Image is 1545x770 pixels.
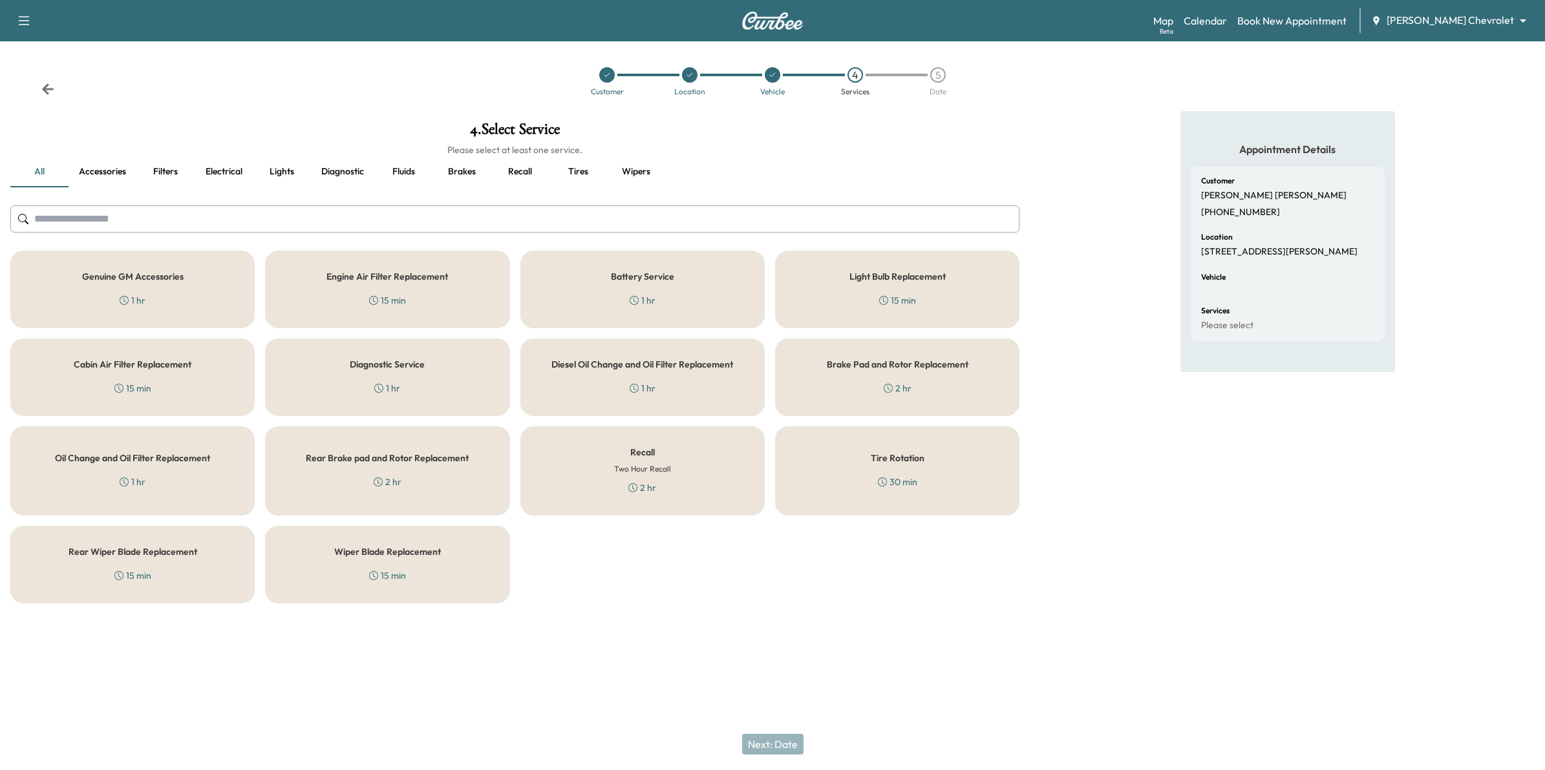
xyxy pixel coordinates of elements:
div: Beta [1160,26,1173,36]
button: Accessories [69,156,136,187]
h6: Two Hour Recall [614,463,671,475]
h5: Oil Change and Oil Filter Replacement [55,453,210,463]
h5: Engine Air Filter Replacement [326,272,448,281]
button: Diagnostic [311,156,374,187]
button: Lights [253,156,311,187]
div: 1 hr [120,294,145,307]
div: 15 min [114,382,151,395]
button: all [10,156,69,187]
div: Services [841,88,869,96]
h5: Diesel Oil Change and Oil Filter Replacement [551,360,733,369]
h6: Customer [1201,177,1235,185]
h5: Rear Brake pad and Rotor Replacement [306,453,469,463]
div: 1 hr [374,382,400,395]
h6: Vehicle [1201,273,1226,281]
p: [PHONE_NUMBER] [1201,207,1280,218]
button: Filters [136,156,195,187]
div: 1 hr [120,475,145,488]
h5: Recall [630,448,655,457]
div: Vehicle [760,88,785,96]
h5: Diagnostic Service [350,360,425,369]
button: Electrical [195,156,253,187]
p: [PERSON_NAME] [PERSON_NAME] [1201,190,1347,202]
h1: 4 . Select Service [10,121,1019,143]
h5: Light Bulb Replacement [849,272,946,281]
h6: Location [1201,233,1233,241]
h5: Rear Wiper Blade Replacement [69,547,197,556]
div: 2 hr [374,475,401,488]
a: MapBeta [1153,13,1173,28]
p: [STREET_ADDRESS][PERSON_NAME] [1201,246,1358,258]
button: Tires [549,156,607,187]
a: Calendar [1184,13,1227,28]
div: 1 hr [630,294,655,307]
div: 2 hr [628,481,656,494]
h6: Services [1201,307,1230,315]
h5: Brake Pad and Rotor Replacement [827,360,968,369]
a: Book New Appointment [1237,13,1347,28]
button: Brakes [432,156,491,187]
h5: Battery Service [611,272,674,281]
h6: Please select at least one service. [10,143,1019,156]
div: 30 min [878,475,917,488]
h5: Genuine GM Accessories [82,272,184,281]
div: Customer [591,88,624,96]
div: 1 hr [630,382,655,395]
img: Curbee Logo [741,12,804,30]
div: 4 [847,67,863,83]
span: [PERSON_NAME] Chevrolet [1387,13,1514,28]
div: Location [674,88,705,96]
button: Recall [491,156,549,187]
div: 15 min [369,294,406,307]
div: 15 min [114,569,151,582]
h5: Appointment Details [1191,142,1385,156]
div: 5 [930,67,946,83]
div: 2 hr [884,382,911,395]
button: Fluids [374,156,432,187]
div: 15 min [879,294,916,307]
p: Please select [1201,320,1253,331]
h5: Tire Rotation [871,453,924,463]
div: Date [930,88,946,96]
div: basic tabs example [10,156,1019,187]
div: Back [41,83,54,96]
button: Wipers [607,156,665,187]
h5: Cabin Air Filter Replacement [74,360,191,369]
h5: Wiper Blade Replacement [334,547,441,556]
div: 15 min [369,569,406,582]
